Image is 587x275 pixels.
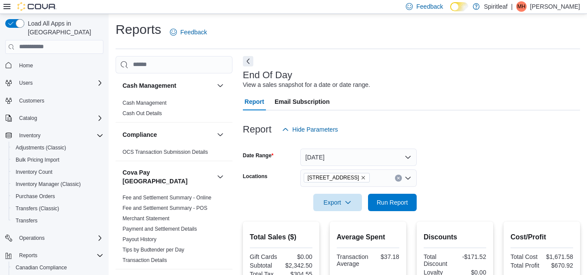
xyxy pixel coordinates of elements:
button: Cash Management [215,80,226,91]
h2: Discounts [424,232,486,242]
span: Customers [16,95,103,106]
a: Purchase Orders [12,191,59,202]
a: Transaction Details [123,257,167,263]
span: Hide Parameters [292,125,338,134]
a: Transfers (Classic) [12,203,63,214]
a: Transfers [12,215,41,226]
div: Total Discount [424,253,453,267]
button: Cash Management [123,81,213,90]
span: Feedback [180,28,207,36]
button: Clear input [395,175,402,182]
button: [DATE] [300,149,417,166]
button: Adjustments (Classic) [9,142,107,154]
button: Cova Pay [GEOGRAPHIC_DATA] [123,168,213,186]
button: Users [16,78,36,88]
div: Total Cost [511,253,540,260]
span: Export [318,194,357,211]
span: Transfers [16,217,37,224]
p: Spiritleaf [484,1,507,12]
a: OCS Transaction Submission Details [123,149,208,155]
span: Purchase Orders [16,193,55,200]
span: Feedback [416,2,443,11]
button: Transfers [9,215,107,227]
span: Reports [19,252,37,259]
span: Transfers (Classic) [16,205,59,212]
span: Home [19,62,33,69]
button: Catalog [16,113,40,123]
a: Inventory Count [12,167,56,177]
h3: Compliance [123,130,157,139]
span: Transaction Details [123,257,167,264]
button: Cova Pay [GEOGRAPHIC_DATA] [215,172,226,182]
span: Cash Out Details [123,110,162,117]
button: Home [2,59,107,72]
h2: Total Sales ($) [250,232,312,242]
button: Inventory [2,129,107,142]
div: Subtotal [250,262,279,269]
span: Adjustments (Classic) [12,142,103,153]
a: Feedback [166,23,210,41]
a: Inventory Manager (Classic) [12,179,84,189]
p: [PERSON_NAME] [530,1,580,12]
button: Operations [2,232,107,244]
span: Inventory [19,132,40,139]
a: Payment and Settlement Details [123,226,197,232]
a: Fee and Settlement Summary - Online [123,195,212,201]
span: Bulk Pricing Import [12,155,103,165]
span: Payment and Settlement Details [123,225,197,232]
button: Catalog [2,112,107,124]
button: Compliance [123,130,213,139]
span: MH [517,1,526,12]
button: Open list of options [405,175,411,182]
button: Next [243,56,253,66]
div: $0.00 [283,253,312,260]
a: Adjustments (Classic) [12,142,70,153]
label: Date Range [243,152,274,159]
button: Inventory Count [9,166,107,178]
h3: Report [243,124,272,135]
button: Operations [16,233,48,243]
span: Inventory [16,130,103,141]
span: Purchase Orders [12,191,103,202]
a: Fee and Settlement Summary - POS [123,205,207,211]
span: 564 - Spiritleaf Queen St E Beaches (Toronto) [304,173,370,182]
a: Tips by Budtender per Day [123,247,184,253]
span: Run Report [377,198,408,207]
div: $37.18 [371,253,399,260]
a: Home [16,60,36,71]
span: Inventory Count [16,169,53,176]
button: Inventory [16,130,44,141]
span: Inventory Manager (Classic) [12,179,103,189]
span: Payout History [123,236,156,243]
span: Report [245,93,264,110]
a: Cash Management [123,100,166,106]
button: Hide Parameters [279,121,342,138]
button: Inventory Manager (Classic) [9,178,107,190]
span: Load All Apps in [GEOGRAPHIC_DATA] [24,19,103,36]
span: Catalog [16,113,103,123]
span: Reports [16,250,103,261]
div: $2,342.50 [283,262,312,269]
div: -$171.52 [457,253,486,260]
a: Bulk Pricing Import [12,155,63,165]
span: Adjustments (Classic) [16,144,66,151]
button: Compliance [215,129,226,140]
p: | [511,1,513,12]
span: Email Subscription [275,93,330,110]
span: Canadian Compliance [12,262,103,273]
span: Canadian Compliance [16,264,67,271]
button: Customers [2,94,107,107]
div: $1,671.58 [544,253,573,260]
span: Home [16,60,103,71]
div: Cova Pay [GEOGRAPHIC_DATA] [116,192,232,269]
button: Transfers (Classic) [9,202,107,215]
img: Cova [17,2,56,11]
span: Customers [19,97,44,104]
span: [STREET_ADDRESS] [308,173,359,182]
button: Run Report [368,194,417,211]
span: Users [19,80,33,86]
span: Operations [19,235,45,242]
div: Total Profit [511,262,540,269]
